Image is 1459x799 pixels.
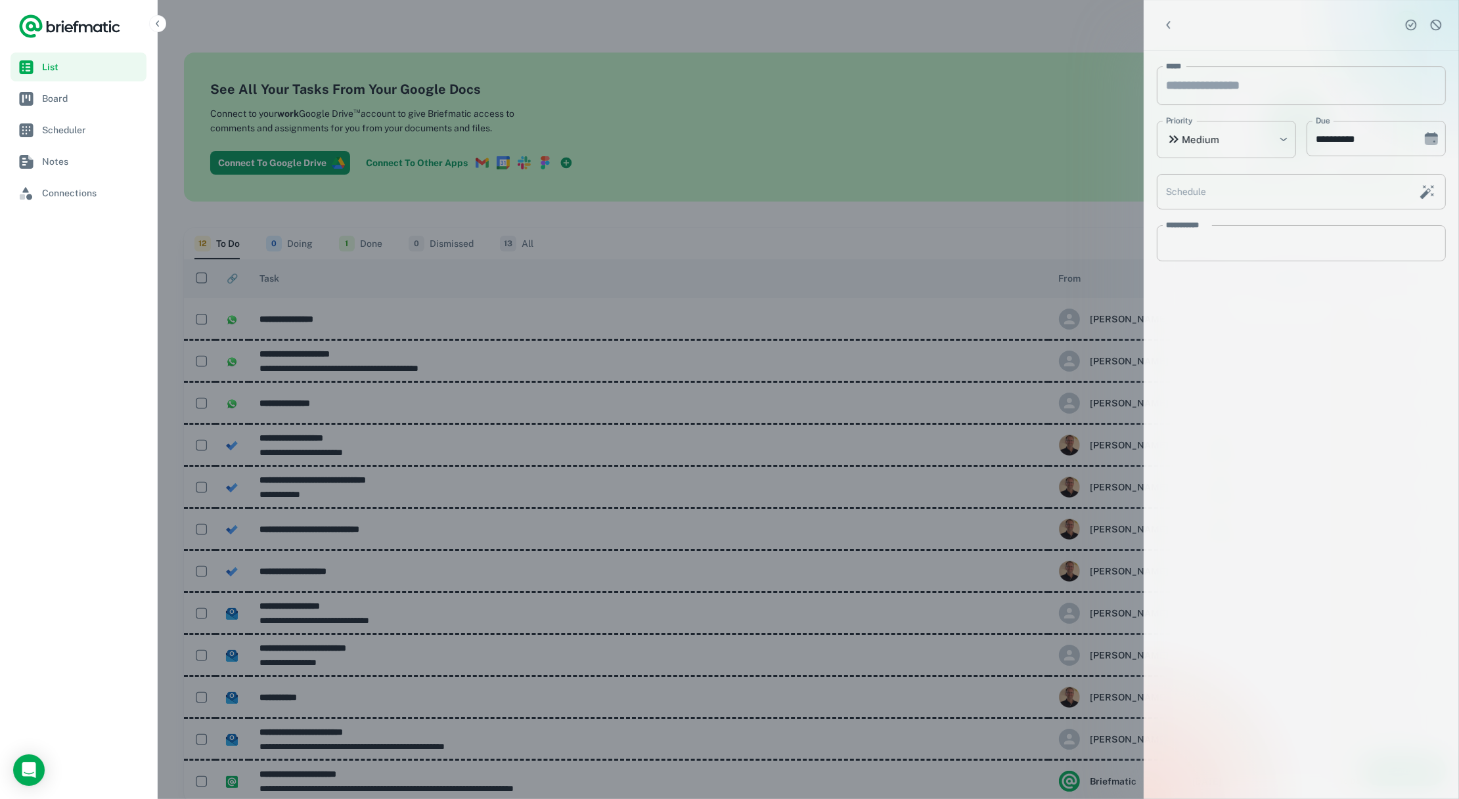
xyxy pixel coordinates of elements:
[18,13,121,39] a: Logo
[1316,115,1330,127] label: Due
[1157,121,1296,158] div: Medium
[11,179,146,207] a: Connections
[1426,15,1446,35] button: Dismiss task
[1144,51,1459,798] div: scrollable content
[42,123,141,137] span: Scheduler
[1166,115,1193,127] label: Priority
[1401,15,1421,35] button: Complete task
[13,754,45,786] div: Load Chat
[11,147,146,176] a: Notes
[1418,125,1445,152] button: Choose date, selected date is Aug 22, 2025
[1416,181,1439,203] button: Schedule this task with AI
[42,60,141,74] span: List
[11,84,146,113] a: Board
[1157,13,1180,37] button: Back
[11,116,146,144] a: Scheduler
[11,53,146,81] a: List
[42,91,141,106] span: Board
[42,154,141,169] span: Notes
[42,186,141,200] span: Connections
